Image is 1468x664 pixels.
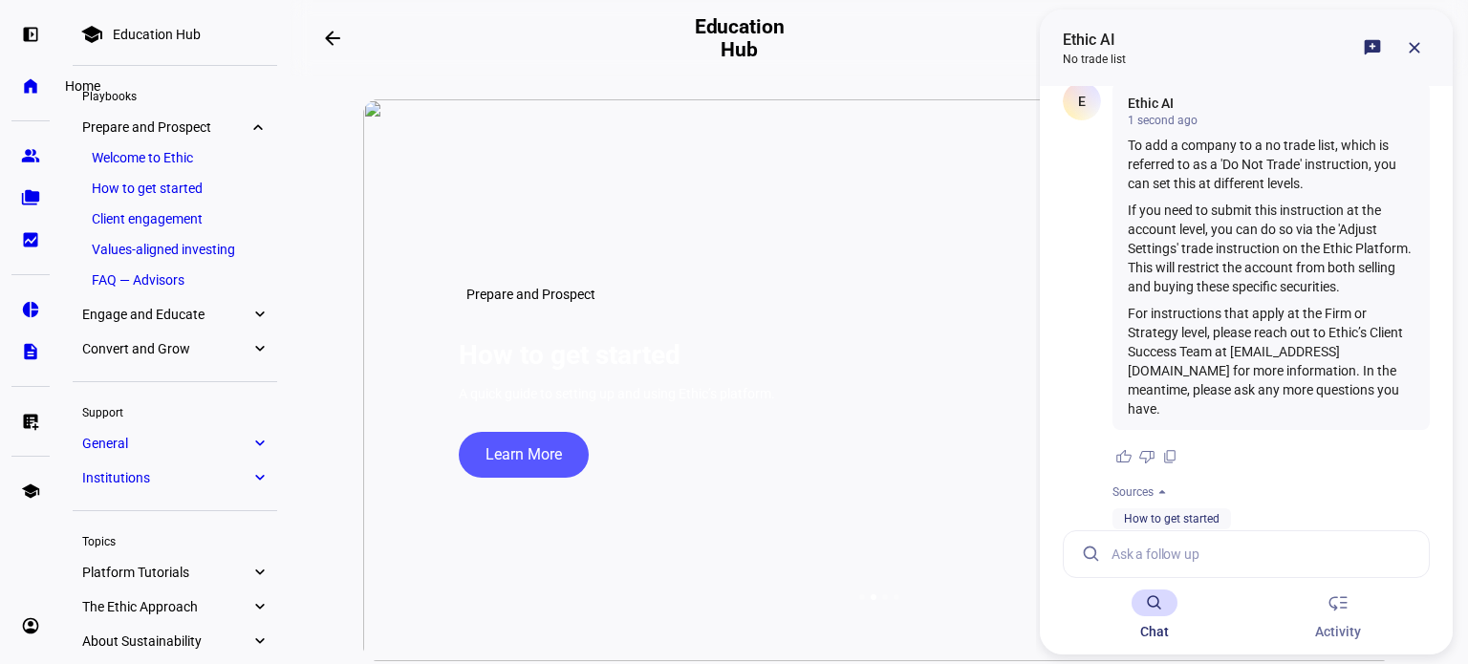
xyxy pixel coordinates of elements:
span: Prepare and Prospect [466,287,595,302]
span: General [82,436,250,451]
span: About Sustainability [82,633,250,649]
span: E [1078,94,1086,109]
span: Learn More [486,432,562,478]
div: Ethic AI [1128,94,1414,113]
eth-mat-symbol: folder_copy [21,188,40,207]
a: Values-aligned investing [82,236,268,263]
eth-mat-symbol: left_panel_open [21,25,40,44]
a: Welcome to Ethic [82,144,268,171]
span: Engage and Educate [82,307,250,322]
p: For instructions that apply at the Firm or Strategy level, please reach out to Ethic’s Client Suc... [1128,304,1414,418]
eth-mat-symbol: expand_more [250,597,268,616]
eth-mat-symbol: pie_chart [21,300,40,319]
a: home [11,67,50,105]
button: Learn More [459,432,589,478]
eth-mat-symbol: group [21,146,40,165]
div: 1 second ago [1128,113,1414,128]
eth-mat-symbol: home [21,76,40,96]
a: Institutionsexpand_more [73,464,277,491]
eth-mat-symbol: expand_more [250,339,268,358]
mat-icon: arrow_backwards [321,27,344,50]
span: Platform Tutorials [82,565,250,580]
md-primary-tab: Activity [1246,577,1430,653]
a: bid_landscape [11,221,50,259]
div: Ethic AI [1063,29,1126,52]
eth-mat-symbol: expand_more [250,434,268,453]
a: How to get started [82,175,268,202]
h1: How to get started [459,339,680,371]
eth-mat-symbol: expand_more [250,118,268,137]
span: Institutions [82,470,250,485]
a: pie_chart [11,290,50,329]
span: The Ethic Approach [82,599,250,614]
span: low_priority [1327,591,1349,614]
eth-mat-symbol: school [21,482,40,501]
span: Prepare and Prospect [82,119,250,135]
div: A quick guide to setting up and using Ethic’s platform. [459,386,775,401]
a: Client engagement [82,205,268,232]
a: FAQ — Advisors [82,267,268,293]
eth-mat-symbol: expand_more [250,305,268,324]
eth-mat-symbol: description [21,342,40,361]
span: arrow_drop_up [1154,483,1171,501]
a: folder_copy [11,179,50,217]
eth-mat-symbol: expand_more [250,632,268,651]
div: Sources [1112,484,1154,500]
a: How to get started [1124,512,1220,525]
p: To add a company to a no trade list, which is referred to as a 'Do Not Trade' instruction, you ca... [1128,136,1414,193]
eth-mat-symbol: expand_more [250,468,268,487]
h2: Education Hub [691,15,788,61]
input: Ask a follow up [1112,531,1414,577]
eth-mat-symbol: account_circle [21,616,40,635]
a: Generalexpand_more [73,430,277,457]
eth-mat-symbol: expand_more [250,563,268,582]
md-primary-tab: Chat [1063,577,1246,653]
div: Home [57,75,108,97]
eth-mat-symbol: list_alt_add [21,412,40,431]
a: group [11,137,50,175]
mat-icon: school [80,23,103,46]
div: Playbooks [73,81,277,108]
div: Education Hub [113,27,201,42]
div: No trade list [1063,52,1126,67]
div: Support [73,397,277,424]
div: Topics [73,526,277,553]
span: Convert and Grow [82,341,250,356]
p: If you need to submit this instruction at the account level, you can do so via the 'Adjust Settin... [1128,201,1414,296]
a: description [11,332,50,371]
eth-mat-symbol: bid_landscape [21,230,40,249]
